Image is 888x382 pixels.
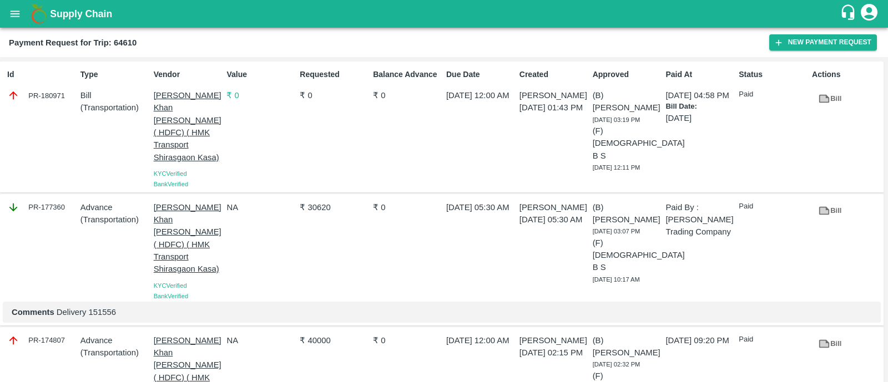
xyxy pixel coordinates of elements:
[593,116,640,123] span: [DATE] 03:19 PM
[12,308,54,317] b: Comments
[154,89,223,164] p: [PERSON_NAME] Khan [PERSON_NAME] ( HDFC) ( HMK Transport Shirasgaon Kasa)
[7,201,76,213] div: PR-177360
[519,69,588,80] p: Created
[593,125,662,162] p: (F) [DEMOGRAPHIC_DATA] B S
[373,89,442,101] p: ₹ 0
[446,89,515,101] p: [DATE] 12:00 AM
[154,293,188,299] span: Bank Verified
[154,69,223,80] p: Vendor
[226,334,295,347] p: NA
[373,201,442,213] p: ₹ 0
[519,101,588,114] p: [DATE] 01:43 PM
[859,2,879,26] div: account of current user
[80,213,149,226] p: ( Transportation )
[226,89,295,101] p: ₹ 0
[80,347,149,359] p: ( Transportation )
[812,201,847,221] a: Bill
[519,347,588,359] p: [DATE] 02:15 PM
[7,334,76,347] div: PR-174807
[154,181,188,187] span: Bank Verified
[519,89,588,101] p: [PERSON_NAME]
[665,112,734,124] p: [DATE]
[226,69,295,80] p: Value
[446,69,515,80] p: Due Date
[593,201,662,226] p: (B) [PERSON_NAME]
[154,170,187,177] span: KYC Verified
[519,213,588,226] p: [DATE] 05:30 AM
[593,361,640,368] span: [DATE] 02:32 PM
[50,8,112,19] b: Supply Chain
[28,3,50,25] img: logo
[665,201,734,238] p: Paid By : [PERSON_NAME] Trading Company
[373,69,442,80] p: Balance Advance
[593,89,662,114] p: (B) [PERSON_NAME]
[665,69,734,80] p: Paid At
[739,334,808,345] p: Paid
[446,201,515,213] p: [DATE] 05:30 AM
[593,69,662,80] p: Approved
[446,334,515,347] p: [DATE] 12:00 AM
[769,34,877,50] button: New Payment Request
[593,334,662,359] p: (B) [PERSON_NAME]
[665,334,734,347] p: [DATE] 09:20 PM
[2,1,28,27] button: open drawer
[373,334,442,347] p: ₹ 0
[812,89,847,109] a: Bill
[154,282,187,289] span: KYC Verified
[593,237,662,274] p: (F) [DEMOGRAPHIC_DATA] B S
[739,89,808,100] p: Paid
[80,101,149,114] p: ( Transportation )
[593,228,640,235] span: [DATE] 03:07 PM
[519,201,588,213] p: [PERSON_NAME]
[812,334,847,354] a: Bill
[300,69,369,80] p: Requested
[80,201,149,213] p: Advance
[665,89,734,101] p: [DATE] 04:58 PM
[300,89,369,101] p: ₹ 0
[300,201,369,213] p: ₹ 30620
[7,69,76,80] p: Id
[226,201,295,213] p: NA
[593,164,640,171] span: [DATE] 12:11 PM
[50,6,840,22] a: Supply Chain
[7,89,76,101] div: PR-180971
[665,101,734,112] p: Bill Date:
[739,69,808,80] p: Status
[519,334,588,347] p: [PERSON_NAME]
[9,38,137,47] b: Payment Request for Trip: 64610
[12,306,872,318] p: Delivery 151556
[739,201,808,212] p: Paid
[154,201,223,276] p: [PERSON_NAME] Khan [PERSON_NAME] ( HDFC) ( HMK Transport Shirasgaon Kasa)
[812,69,881,80] p: Actions
[593,276,640,283] span: [DATE] 10:17 AM
[840,4,859,24] div: customer-support
[80,334,149,347] p: Advance
[80,89,149,101] p: Bill
[80,69,149,80] p: Type
[300,334,369,347] p: ₹ 40000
